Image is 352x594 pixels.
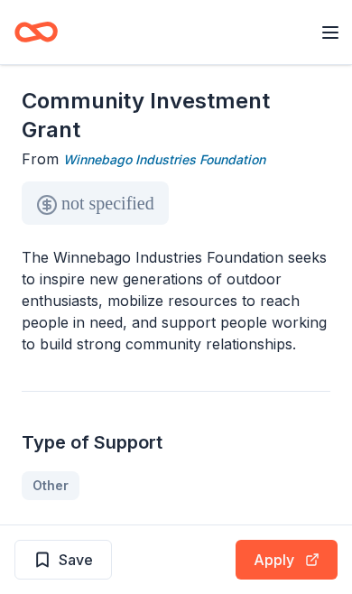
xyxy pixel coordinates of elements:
[14,11,58,53] a: Home
[22,181,169,225] div: not specified
[59,548,93,571] span: Save
[236,540,338,580] button: Apply
[14,540,112,580] button: Save
[22,148,330,171] div: From
[63,149,265,171] a: Winnebago Industries Foundation
[22,428,330,457] h2: Type of Support
[22,246,330,355] p: The Winnebago Industries Foundation seeks to inspire new generations of outdoor enthusiasts, mobi...
[22,471,79,500] a: Other
[22,87,330,144] h1: Community Investment Grant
